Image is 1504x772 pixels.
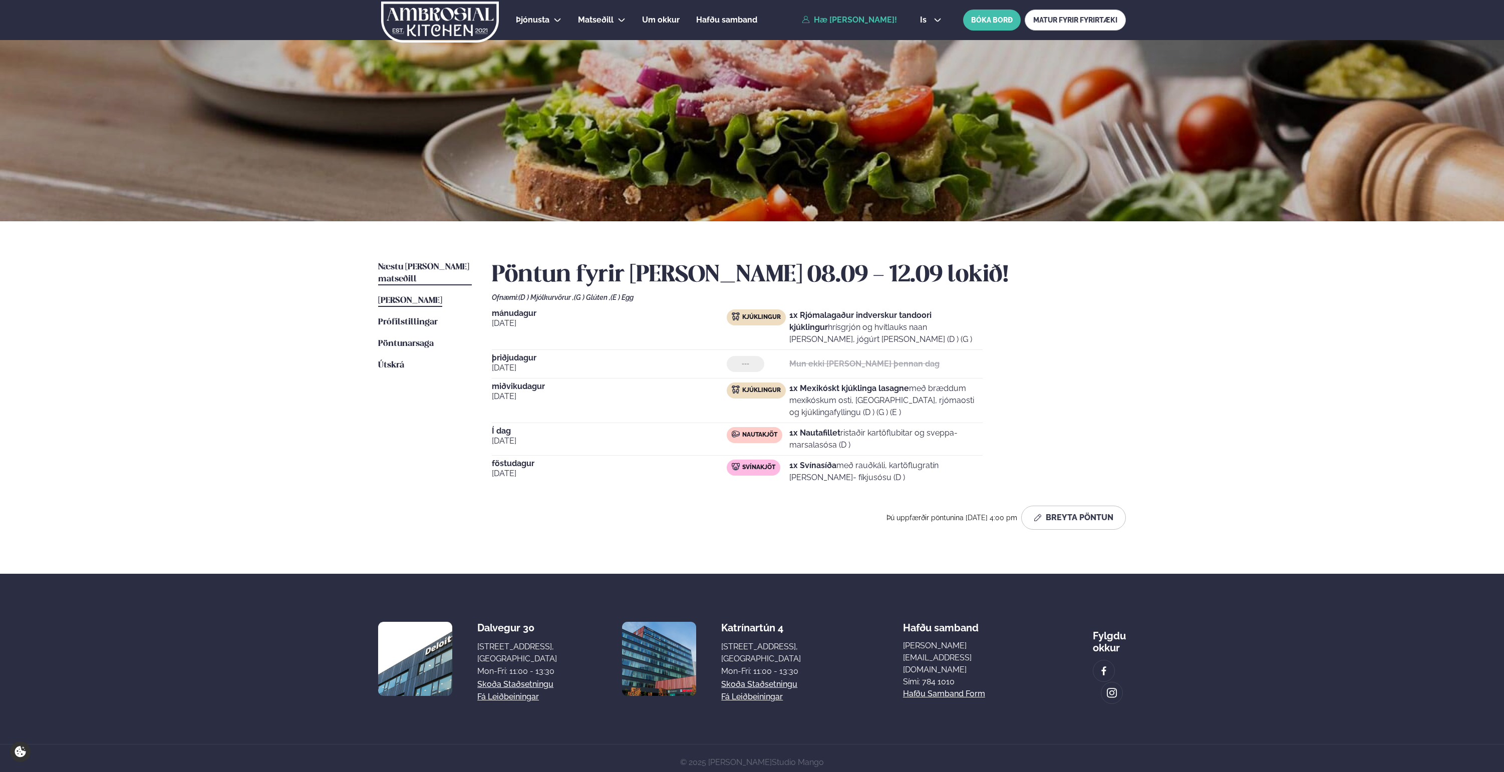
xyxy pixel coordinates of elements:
[772,757,824,767] a: Studio Mango
[378,622,452,696] img: image alt
[642,14,680,26] a: Um okkur
[378,296,442,305] span: [PERSON_NAME]
[492,435,727,447] span: [DATE]
[903,688,985,700] a: Hafðu samband form
[963,10,1021,31] button: BÓKA BORÐ
[789,310,932,332] strong: 1x Rjómalagaður indverskur tandoori kjúklingur
[378,318,438,326] span: Prófílstillingar
[742,464,775,472] span: Svínakjöt
[492,391,727,403] span: [DATE]
[732,385,740,394] img: chicken.svg
[789,382,983,419] p: með bræddum mexíkóskum osti, [GEOGRAPHIC_DATA], rjómaosti og kjúklingafyllingu (D ) (G ) (E )
[492,382,727,391] span: miðvikudagur
[742,313,781,321] span: Kjúklingur
[1093,660,1114,681] a: image alt
[742,360,749,368] span: ---
[378,316,438,328] a: Prófílstillingar
[378,359,404,371] a: Útskrá
[696,14,757,26] a: Hafðu samband
[732,463,740,471] img: pork.svg
[516,15,549,25] span: Þjónusta
[477,665,557,677] div: Mon-Fri: 11:00 - 13:30
[1021,506,1126,530] button: Breyta Pöntun
[732,312,740,320] img: chicken.svg
[492,427,727,435] span: Í dag
[378,361,404,369] span: Útskrá
[622,622,696,696] img: image alt
[903,614,979,634] span: Hafðu samband
[1106,687,1117,699] img: image alt
[492,468,727,480] span: [DATE]
[789,428,840,438] strong: 1x Nautafillet
[492,317,727,329] span: [DATE]
[10,741,31,762] a: Cookie settings
[492,309,727,317] span: mánudagur
[1101,682,1122,703] a: image alt
[721,622,801,634] div: Katrínartún 4
[742,431,777,439] span: Nautakjöt
[1093,622,1126,654] div: Fylgdu okkur
[477,622,557,634] div: Dalvegur 30
[721,665,801,677] div: Mon-Fri: 11:00 - 13:30
[903,640,991,676] a: [PERSON_NAME][EMAIL_ADDRESS][DOMAIN_NAME]
[789,461,836,470] strong: 1x Svínasíða
[518,293,574,301] span: (D ) Mjólkurvörur ,
[477,641,557,665] div: [STREET_ADDRESS], [GEOGRAPHIC_DATA]
[378,261,472,285] a: Næstu [PERSON_NAME] matseðill
[492,293,1126,301] div: Ofnæmi:
[721,678,797,690] a: Skoða staðsetningu
[574,293,611,301] span: (G ) Glúten ,
[903,676,991,688] p: Sími: 784 1010
[742,387,781,395] span: Kjúklingur
[732,430,740,438] img: beef.svg
[492,354,727,362] span: þriðjudagur
[789,309,983,345] p: hrísgrjón og hvítlauks naan [PERSON_NAME], jógúrt [PERSON_NAME] (D ) (G )
[789,383,909,393] strong: 1x Mexikóskt kjúklinga lasagne
[721,641,801,665] div: [STREET_ADDRESS], [GEOGRAPHIC_DATA]
[886,514,1017,522] span: Þú uppfærðir pöntunina [DATE] 4:00 pm
[789,427,983,451] p: ristaðir kartöflubitar og sveppa- marsalasósa (D )
[920,16,930,24] span: is
[492,261,1126,289] h2: Pöntun fyrir [PERSON_NAME] 08.09 - 12.09 lokið!
[642,15,680,25] span: Um okkur
[492,460,727,468] span: föstudagur
[378,338,434,350] a: Pöntunarsaga
[802,16,897,25] a: Hæ [PERSON_NAME]!
[492,362,727,374] span: [DATE]
[696,15,757,25] span: Hafðu samband
[516,14,549,26] a: Þjónusta
[789,460,983,484] p: með rauðkáli, kartöflugratín [PERSON_NAME]- fíkjusósu (D )
[578,14,614,26] a: Matseðill
[378,263,469,283] span: Næstu [PERSON_NAME] matseðill
[578,15,614,25] span: Matseðill
[378,339,434,348] span: Pöntunarsaga
[912,16,950,24] button: is
[789,359,940,368] strong: Mun ekki [PERSON_NAME] þennan dag
[721,691,783,703] a: Fá leiðbeiningar
[477,691,539,703] a: Fá leiðbeiningar
[611,293,634,301] span: (E ) Egg
[477,678,553,690] a: Skoða staðsetningu
[680,757,824,767] span: © 2025 [PERSON_NAME]
[380,2,500,43] img: logo
[1025,10,1126,31] a: MATUR FYRIR FYRIRTÆKI
[378,295,442,307] a: [PERSON_NAME]
[1098,665,1109,677] img: image alt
